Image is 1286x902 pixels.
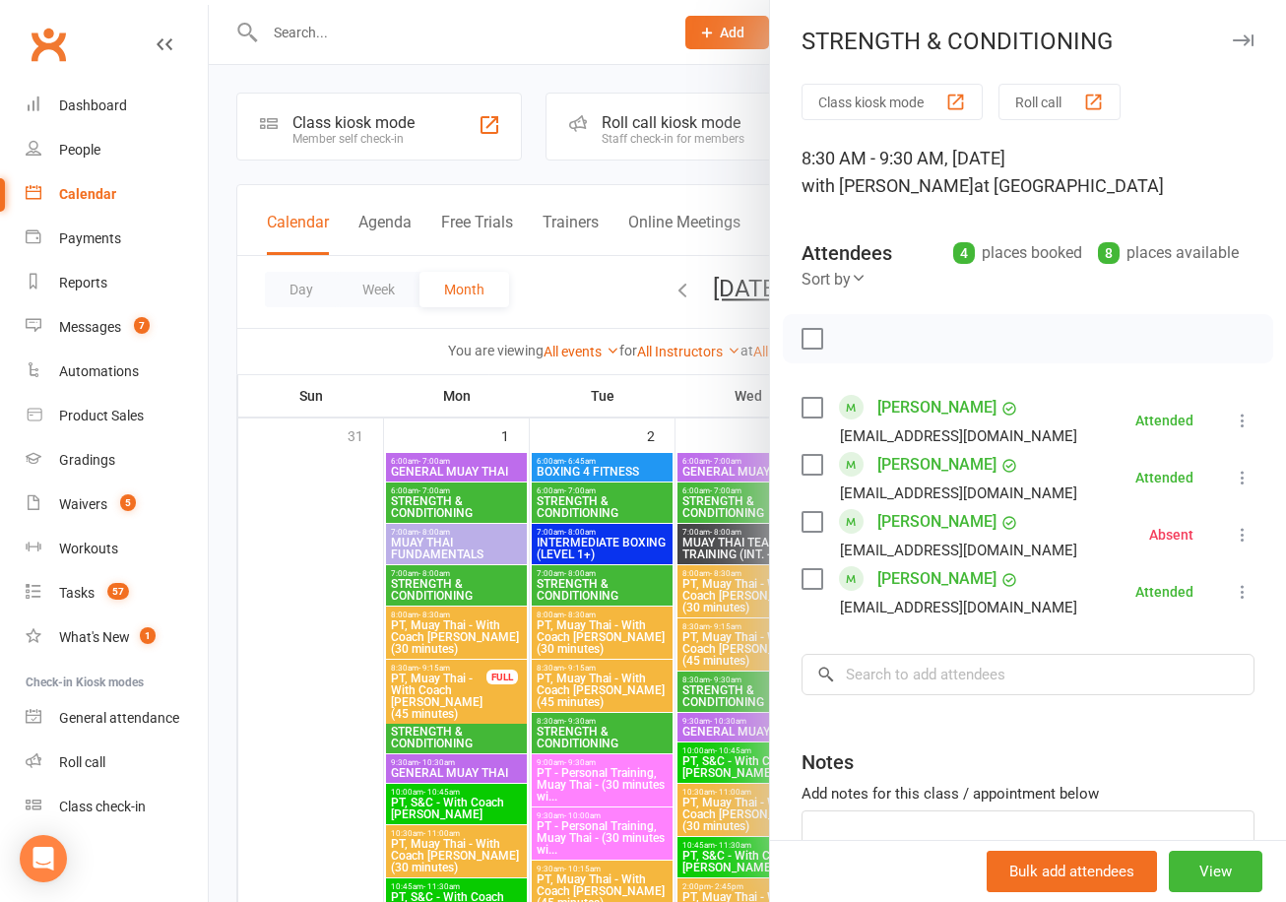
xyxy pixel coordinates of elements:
div: Roll call [59,754,105,770]
div: Payments [59,230,121,246]
div: [EMAIL_ADDRESS][DOMAIN_NAME] [840,423,1077,449]
span: at [GEOGRAPHIC_DATA] [974,175,1164,196]
a: Clubworx [24,20,73,69]
span: 1 [140,627,156,644]
input: Search to add attendees [802,654,1254,695]
div: Sort by [802,267,867,292]
div: Product Sales [59,408,144,423]
div: Attendees [802,239,892,267]
a: Workouts [26,527,208,571]
span: 7 [134,317,150,334]
button: View [1169,851,1262,892]
div: Waivers [59,496,107,512]
a: Tasks 57 [26,571,208,615]
a: Dashboard [26,84,208,128]
div: Reports [59,275,107,290]
div: People [59,142,100,158]
div: places available [1098,239,1239,267]
span: 5 [120,494,136,511]
a: [PERSON_NAME] [877,506,997,538]
a: Class kiosk mode [26,785,208,829]
a: Messages 7 [26,305,208,350]
div: What's New [59,629,130,645]
span: with [PERSON_NAME] [802,175,974,196]
div: [EMAIL_ADDRESS][DOMAIN_NAME] [840,538,1077,563]
div: places booked [953,239,1082,267]
a: [PERSON_NAME] [877,449,997,481]
span: 57 [107,583,129,600]
a: What's New1 [26,615,208,660]
div: Add notes for this class / appointment below [802,782,1254,805]
div: Messages [59,319,121,335]
a: People [26,128,208,172]
div: Attended [1135,585,1193,599]
div: 4 [953,242,975,264]
div: STRENGTH & CONDITIONING [770,28,1286,55]
button: Bulk add attendees [987,851,1157,892]
a: Reports [26,261,208,305]
div: Attended [1135,414,1193,427]
div: Gradings [59,452,115,468]
a: Calendar [26,172,208,217]
div: Calendar [59,186,116,202]
div: Class check-in [59,799,146,814]
a: Product Sales [26,394,208,438]
a: [PERSON_NAME] [877,563,997,595]
a: Gradings [26,438,208,483]
div: 8 [1098,242,1120,264]
button: Class kiosk mode [802,84,983,120]
div: [EMAIL_ADDRESS][DOMAIN_NAME] [840,481,1077,506]
a: Roll call [26,741,208,785]
div: Attended [1135,471,1193,484]
a: Payments [26,217,208,261]
a: [PERSON_NAME] [877,392,997,423]
div: Dashboard [59,97,127,113]
div: Absent [1149,528,1193,542]
div: Open Intercom Messenger [20,835,67,882]
div: Tasks [59,585,95,601]
div: General attendance [59,710,179,726]
div: 8:30 AM - 9:30 AM, [DATE] [802,145,1254,200]
div: Notes [802,748,854,776]
div: [EMAIL_ADDRESS][DOMAIN_NAME] [840,595,1077,620]
a: Automations [26,350,208,394]
button: Roll call [998,84,1121,120]
div: Workouts [59,541,118,556]
a: General attendance kiosk mode [26,696,208,741]
div: Automations [59,363,139,379]
a: Waivers 5 [26,483,208,527]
